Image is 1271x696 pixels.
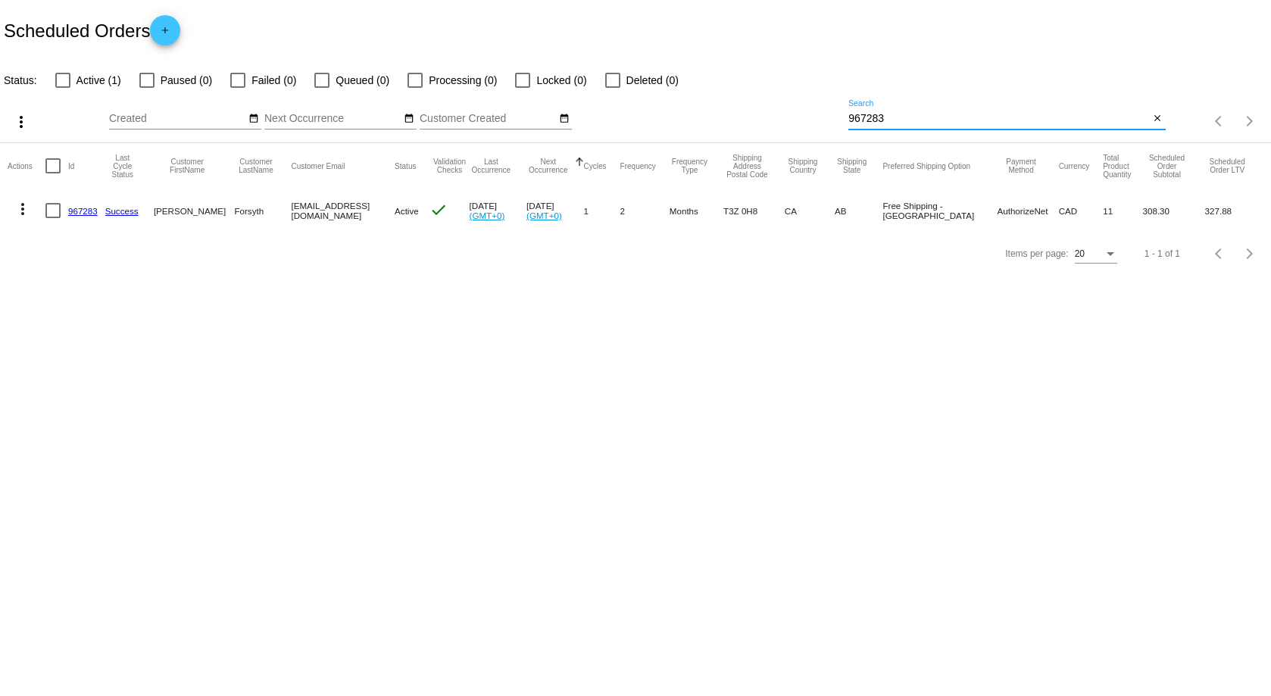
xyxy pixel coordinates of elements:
mat-header-cell: Validation Checks [429,143,469,189]
mat-cell: [DATE] [470,189,527,233]
button: Change sorting for CustomerEmail [291,161,345,170]
button: Change sorting for Id [68,161,74,170]
div: Items per page: [1005,248,1068,259]
span: Active (1) [77,71,121,89]
mat-cell: AB [835,189,882,233]
span: Locked (0) [536,71,586,89]
mat-cell: 1 [584,189,620,233]
button: Change sorting for ShippingPostcode [723,154,771,179]
span: Paused (0) [161,71,212,89]
mat-icon: close [1152,113,1163,125]
input: Next Occurrence [264,113,401,125]
mat-cell: CAD [1059,189,1104,233]
button: Change sorting for LifetimeValue [1205,158,1250,174]
button: Change sorting for FrequencyType [670,158,710,174]
button: Change sorting for Cycles [584,161,607,170]
input: Created [109,113,245,125]
button: Previous page [1204,106,1235,136]
mat-select: Items per page: [1075,249,1117,260]
mat-icon: more_vert [14,200,32,218]
button: Change sorting for LastProcessingCycleId [105,154,140,179]
mat-cell: Months [670,189,723,233]
button: Next page [1235,106,1265,136]
button: Change sorting for ShippingState [835,158,869,174]
mat-icon: check [429,201,448,219]
a: 967283 [68,206,98,216]
div: 1 - 1 of 1 [1145,248,1180,259]
mat-cell: T3Z 0H8 [723,189,785,233]
button: Change sorting for Status [395,161,416,170]
button: Change sorting for CustomerFirstName [154,158,221,174]
mat-header-cell: Actions [8,143,45,189]
mat-cell: Forsyth [234,189,291,233]
mat-cell: [DATE] [526,189,584,233]
mat-cell: [EMAIL_ADDRESS][DOMAIN_NAME] [291,189,395,233]
mat-icon: date_range [559,113,570,125]
mat-cell: CA [785,189,835,233]
mat-cell: [PERSON_NAME] [154,189,235,233]
mat-cell: 327.88 [1205,189,1263,233]
button: Change sorting for LastOccurrenceUtc [470,158,514,174]
button: Change sorting for Frequency [620,161,656,170]
mat-icon: more_vert [12,113,30,131]
button: Change sorting for PreferredShippingOption [882,161,970,170]
mat-cell: AuthorizeNet [998,189,1059,233]
span: Deleted (0) [626,71,679,89]
mat-cell: 2 [620,189,670,233]
a: Success [105,206,139,216]
span: Status: [4,74,37,86]
mat-cell: 11 [1103,189,1142,233]
button: Change sorting for NextOccurrenceUtc [526,158,570,174]
h2: Scheduled Orders [4,15,180,45]
button: Clear [1150,111,1166,127]
span: 20 [1075,248,1085,259]
input: Customer Created [420,113,556,125]
mat-header-cell: Total Product Quantity [1103,143,1142,189]
span: Processing (0) [429,71,497,89]
span: Active [395,206,419,216]
button: Change sorting for CurrencyIso [1059,161,1090,170]
button: Previous page [1204,239,1235,269]
button: Change sorting for PaymentMethod.Type [998,158,1045,174]
button: Change sorting for CustomerLastName [234,158,277,174]
mat-icon: add [156,25,174,43]
span: Queued (0) [336,71,389,89]
mat-cell: Free Shipping - [GEOGRAPHIC_DATA] [882,189,997,233]
button: Change sorting for ShippingCountry [785,158,821,174]
input: Search [848,113,1149,125]
a: (GMT+0) [526,211,562,220]
button: Next page [1235,239,1265,269]
a: (GMT+0) [470,211,505,220]
mat-cell: 308.30 [1143,189,1205,233]
mat-icon: date_range [404,113,414,125]
span: Failed (0) [251,71,296,89]
button: Change sorting for Subtotal [1143,154,1191,179]
mat-icon: date_range [248,113,259,125]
